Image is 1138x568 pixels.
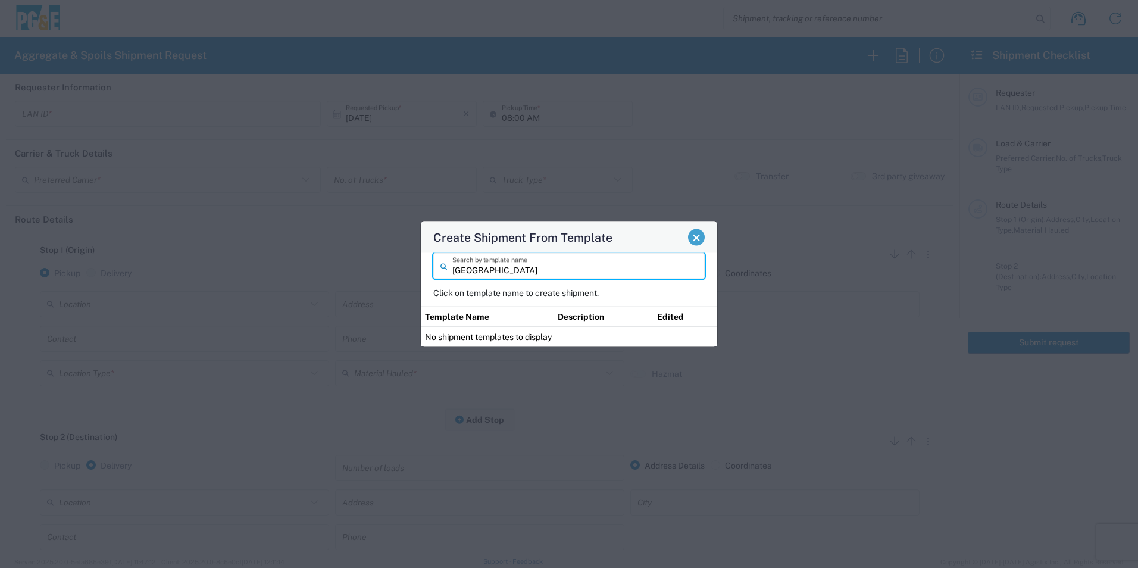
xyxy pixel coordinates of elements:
[433,288,705,298] p: Click on template name to create shipment.
[421,327,717,347] td: No shipment templates to display
[421,307,554,327] th: Template Name
[554,307,654,327] th: Description
[421,307,717,347] table: Shipment templates
[688,229,705,246] button: Close
[433,229,612,246] h4: Create Shipment From Template
[653,307,717,327] th: Edited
